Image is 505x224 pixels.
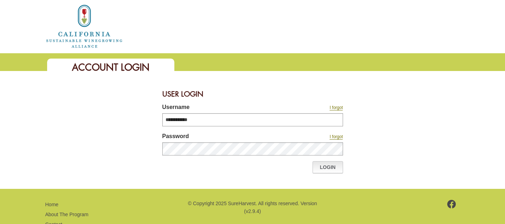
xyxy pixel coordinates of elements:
a: Home [45,23,123,29]
a: I forgot [330,134,343,140]
a: Login [313,161,343,173]
a: About The Program [45,212,89,217]
span: Account Login [72,61,150,73]
label: Username [162,103,279,113]
div: User Login [162,85,343,103]
a: I forgot [330,105,343,110]
label: Password [162,132,279,142]
img: logo_cswa2x.png [45,4,123,49]
a: Home [45,202,58,207]
img: footer-facebook.png [447,200,456,208]
p: © Copyright 2025 SureHarvest. All rights reserved. Version (v2.9.4) [187,200,318,215]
